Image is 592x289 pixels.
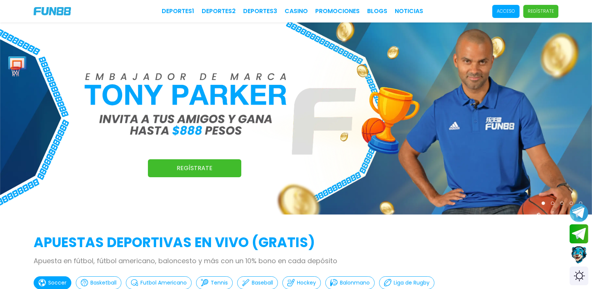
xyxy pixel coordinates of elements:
a: BLOGS [367,7,387,16]
button: Join telegram [570,224,588,244]
p: Hockey [297,279,316,287]
p: Apuesta en fútbol, fútbol americano, baloncesto y más con un 10% bono en cada depósito [34,256,558,266]
div: Switch theme [570,267,588,285]
button: Join telegram channel [570,203,588,222]
p: Liga de Rugby [394,279,430,287]
p: Acceso [497,8,515,15]
a: Deportes1 [162,7,194,16]
p: Tennis [211,279,228,287]
p: Basketball [90,279,117,287]
a: Deportes3 [243,7,277,16]
a: Promociones [315,7,360,16]
h2: APUESTAS DEPORTIVAS EN VIVO (gratis) [34,233,558,253]
p: Balonmano [340,279,370,287]
p: Regístrate [528,8,554,15]
a: Deportes2 [202,7,236,16]
button: Contact customer service [570,245,588,265]
a: CASINO [285,7,308,16]
a: Regístrate [148,159,241,177]
img: Company Logo [34,7,71,15]
p: Soccer [48,279,66,287]
a: NOTICIAS [395,7,423,16]
p: Baseball [252,279,273,287]
p: Futbol Americano [140,279,187,287]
